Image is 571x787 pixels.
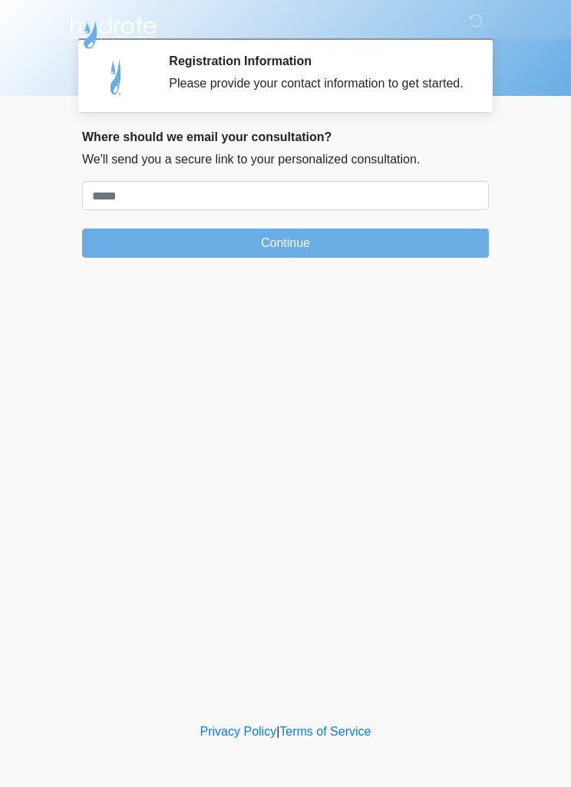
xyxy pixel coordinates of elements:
[94,54,140,100] img: Agent Avatar
[279,725,371,738] a: Terms of Service
[276,725,279,738] a: |
[200,725,277,738] a: Privacy Policy
[169,74,466,93] div: Please provide your contact information to get started.
[67,12,159,50] img: Hydrate IV Bar - Scottsdale Logo
[82,229,489,258] button: Continue
[82,130,489,144] h2: Where should we email your consultation?
[82,150,489,169] p: We'll send you a secure link to your personalized consultation.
